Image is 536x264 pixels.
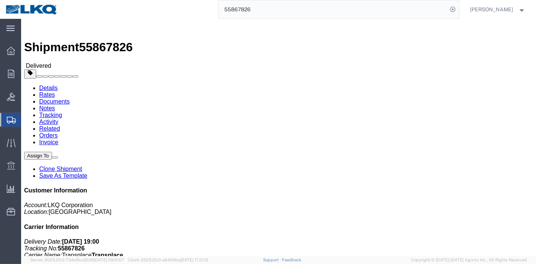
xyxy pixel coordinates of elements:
a: Feedback [282,258,301,262]
iframe: To enrich screen reader interactions, please activate Accessibility in Grammarly extension settings [21,19,536,256]
span: [DATE] 17:21:12 [180,258,208,262]
a: Support [263,258,282,262]
span: Praveen Nagaraj [470,5,513,14]
span: Copyright © [DATE]-[DATE] Agistix Inc., All Rights Reserved [411,257,527,263]
input: Search for shipment number, reference number [219,0,448,18]
span: [DATE] 09:51:07 [94,258,124,262]
span: Server: 2025.20.0-734e5bc92d9 [30,258,124,262]
span: Client: 2025.20.0-e640dba [128,258,208,262]
img: logo [5,4,58,15]
button: [PERSON_NAME] [470,5,526,14]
